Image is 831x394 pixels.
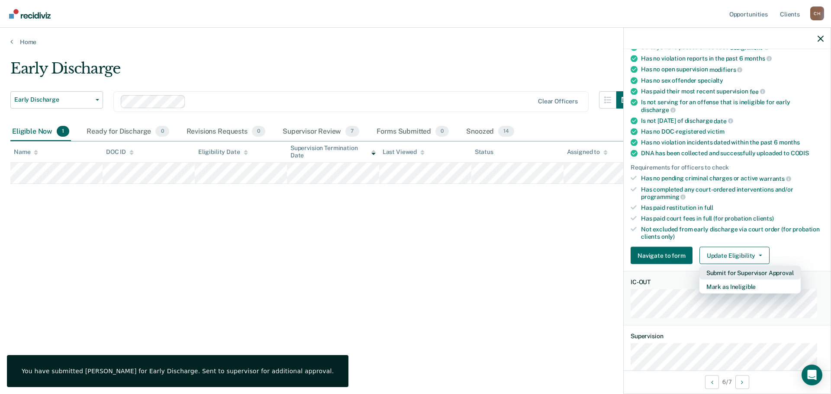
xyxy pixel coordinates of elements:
img: Recidiviz [9,9,51,19]
div: Eligible Now [10,122,71,141]
button: Update Eligibility [699,247,770,264]
span: 0 [252,126,265,137]
span: 14 [498,126,514,137]
span: warrants [759,175,791,182]
div: Has paid their most recent supervision [641,87,824,95]
div: Ready for Discharge [85,122,171,141]
span: discharge [641,106,676,113]
div: Supervision Termination Date [290,144,376,159]
div: Name [14,148,38,156]
div: DNA has been collected and successfully uploaded to [641,150,824,157]
div: You have submitted [PERSON_NAME] for Early Discharge. Sent to supervisor for additional approval. [22,367,334,375]
a: Home [10,38,821,46]
div: Last Viewed [383,148,425,156]
dt: IC-OUT [631,279,824,286]
span: victim [707,128,725,135]
div: Forms Submitted [375,122,451,141]
div: Requirements for officers to check [631,164,824,171]
span: modifiers [709,66,743,73]
div: Has no pending criminal charges or active [641,175,824,183]
div: Supervisor Review [281,122,361,141]
div: Has no violation incidents dated within the past 6 [641,139,824,146]
span: date [714,117,733,124]
button: Profile dropdown button [810,6,824,20]
div: Eligibility Date [198,148,248,156]
div: Has no violation reports in the past 6 [641,54,824,62]
button: Submit for Supervisor Approval [699,266,801,280]
div: Early Discharge [10,60,634,84]
div: Clear officers [538,98,578,105]
span: full [704,204,713,211]
div: Has no sex offender [641,77,824,84]
span: months [779,139,800,146]
span: Early Discharge [14,96,92,103]
div: Not excluded from early discharge via court order (for probation clients [641,225,824,240]
div: Assigned to [567,148,608,156]
span: specialty [698,77,723,83]
span: CODIS [791,150,809,157]
div: DOC ID [106,148,134,156]
div: Is not [DATE] of discharge [641,117,824,125]
div: Has completed any court-ordered interventions and/or [641,186,824,200]
div: Is not serving for an offense that is ineligible for early [641,99,824,113]
button: Previous Opportunity [705,375,719,389]
div: Snoozed [464,122,516,141]
span: only) [661,233,675,240]
span: 0 [435,126,449,137]
div: Open Intercom Messenger [802,365,822,385]
a: Navigate to form link [631,247,696,264]
div: Revisions Requests [185,122,267,141]
div: Has paid court fees in full (for probation [641,215,824,222]
span: fee [750,88,765,95]
span: clients) [753,215,774,221]
span: 7 [345,126,359,137]
span: 0 [155,126,169,137]
span: programming [641,193,686,200]
div: Has paid restitution in [641,204,824,211]
button: Mark as Ineligible [699,280,801,294]
div: Has no open supervision [641,66,824,74]
button: Navigate to form [631,247,692,264]
div: 6 / 7 [624,370,831,393]
dt: Supervision [631,333,824,340]
span: 1 [57,126,69,137]
div: Has no DOC-registered [641,128,824,135]
div: C H [810,6,824,20]
button: Next Opportunity [735,375,749,389]
div: Status [475,148,493,156]
span: months [744,55,772,62]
